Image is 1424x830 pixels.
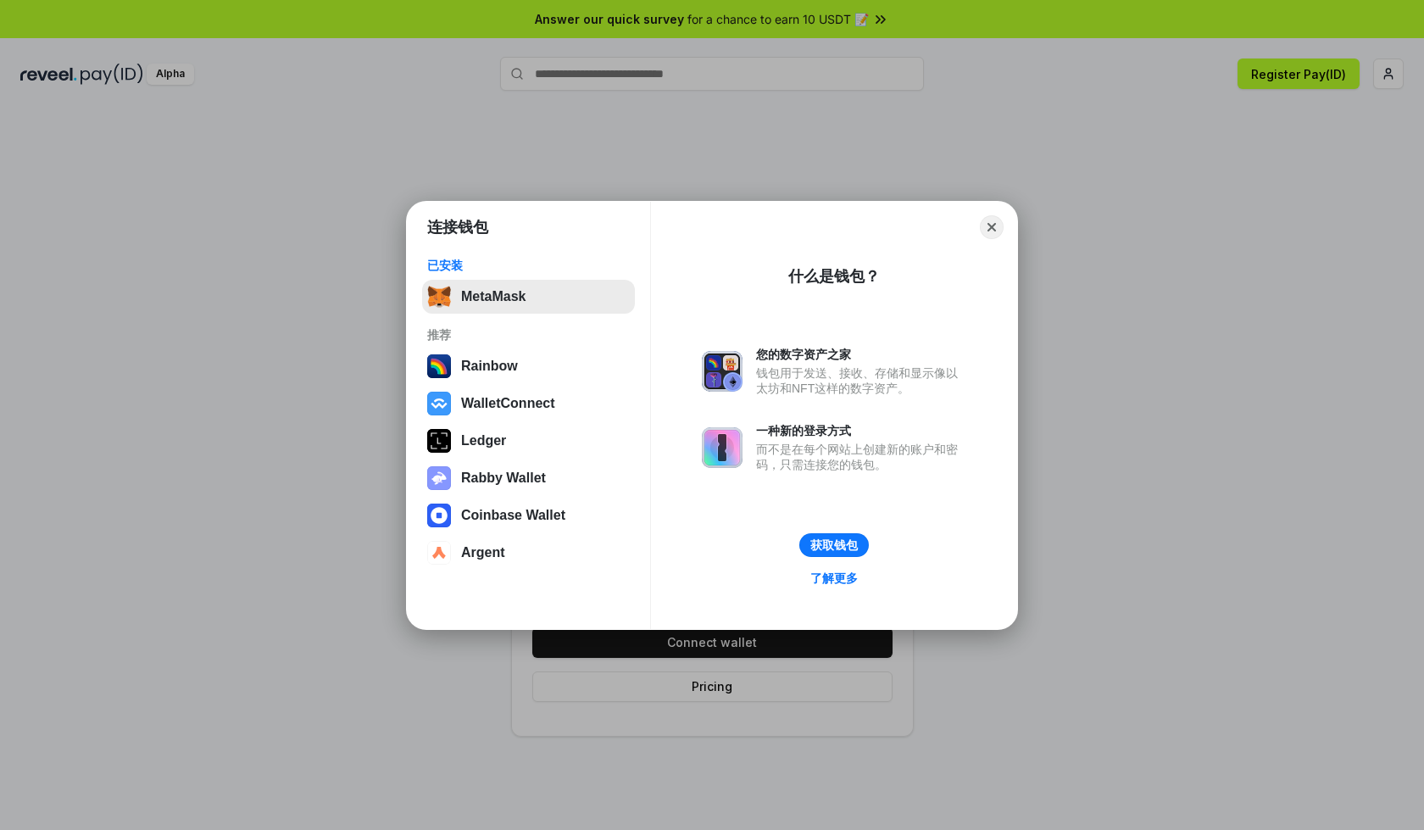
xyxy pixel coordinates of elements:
[427,285,451,309] img: svg+xml,%3Csvg%20fill%3D%22none%22%20height%3D%2233%22%20viewBox%3D%220%200%2035%2033%22%20width%...
[427,327,630,343] div: 推荐
[427,392,451,415] img: svg+xml,%3Csvg%20width%3D%2228%22%20height%3D%2228%22%20viewBox%3D%220%200%2028%2028%22%20fill%3D...
[427,258,630,273] div: 已安装
[702,351,743,392] img: svg+xml,%3Csvg%20xmlns%3D%22http%3A%2F%2Fwww.w3.org%2F2000%2Fsvg%22%20fill%3D%22none%22%20viewBox...
[788,266,880,287] div: 什么是钱包？
[461,396,555,411] div: WalletConnect
[800,567,868,589] a: 了解更多
[422,387,635,421] button: WalletConnect
[461,359,518,374] div: Rainbow
[427,354,451,378] img: svg+xml,%3Csvg%20width%3D%22120%22%20height%3D%22120%22%20viewBox%3D%220%200%20120%20120%22%20fil...
[799,533,869,557] button: 获取钱包
[810,571,858,586] div: 了解更多
[422,349,635,383] button: Rainbow
[422,536,635,570] button: Argent
[461,545,505,560] div: Argent
[427,217,488,237] h1: 连接钱包
[756,442,966,472] div: 而不是在每个网站上创建新的账户和密码，只需连接您的钱包。
[422,280,635,314] button: MetaMask
[756,365,966,396] div: 钱包用于发送、接收、存储和显示像以太坊和NFT这样的数字资产。
[427,504,451,527] img: svg+xml,%3Csvg%20width%3D%2228%22%20height%3D%2228%22%20viewBox%3D%220%200%2028%2028%22%20fill%3D...
[461,508,565,523] div: Coinbase Wallet
[461,471,546,486] div: Rabby Wallet
[756,347,966,362] div: 您的数字资产之家
[702,427,743,468] img: svg+xml,%3Csvg%20xmlns%3D%22http%3A%2F%2Fwww.w3.org%2F2000%2Fsvg%22%20fill%3D%22none%22%20viewBox...
[461,289,526,304] div: MetaMask
[422,461,635,495] button: Rabby Wallet
[427,429,451,453] img: svg+xml,%3Csvg%20xmlns%3D%22http%3A%2F%2Fwww.w3.org%2F2000%2Fsvg%22%20width%3D%2228%22%20height%3...
[422,499,635,532] button: Coinbase Wallet
[427,466,451,490] img: svg+xml,%3Csvg%20xmlns%3D%22http%3A%2F%2Fwww.w3.org%2F2000%2Fsvg%22%20fill%3D%22none%22%20viewBox...
[422,424,635,458] button: Ledger
[980,215,1004,239] button: Close
[810,538,858,553] div: 获取钱包
[756,423,966,438] div: 一种新的登录方式
[427,541,451,565] img: svg+xml,%3Csvg%20width%3D%2228%22%20height%3D%2228%22%20viewBox%3D%220%200%2028%2028%22%20fill%3D...
[461,433,506,448] div: Ledger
